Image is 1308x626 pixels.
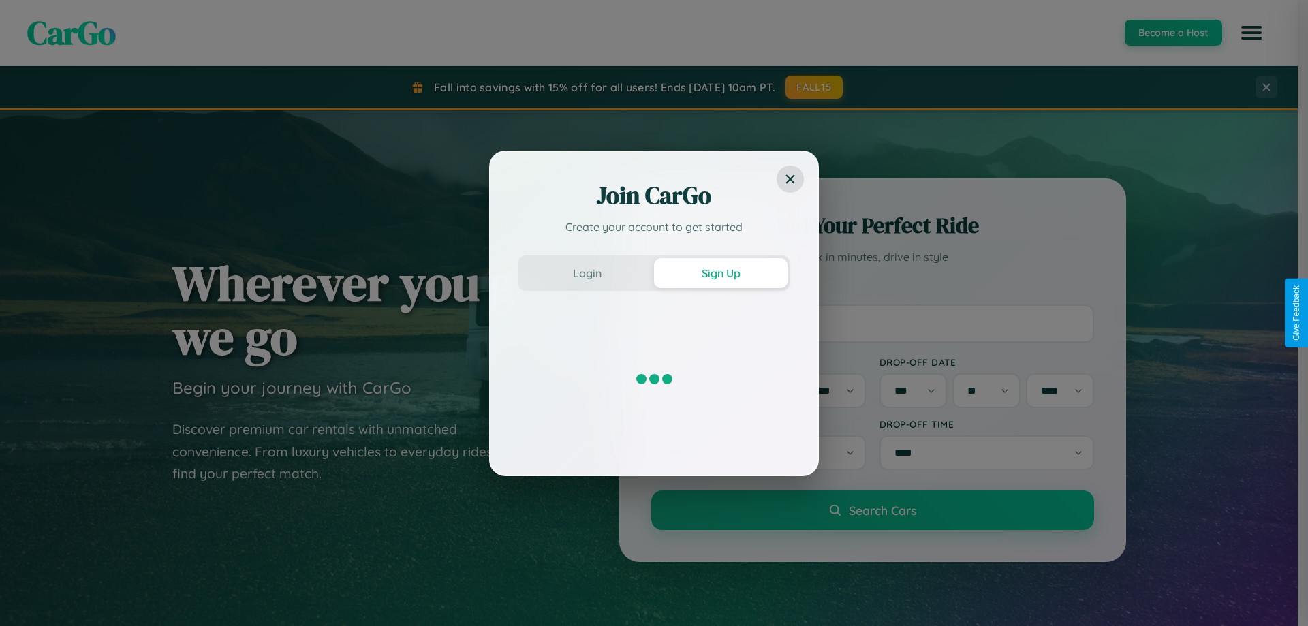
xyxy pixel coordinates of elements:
h2: Join CarGo [518,179,790,212]
p: Create your account to get started [518,219,790,235]
div: Give Feedback [1292,285,1301,341]
button: Login [520,258,654,288]
button: Sign Up [654,258,788,288]
iframe: Intercom live chat [14,580,46,612]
